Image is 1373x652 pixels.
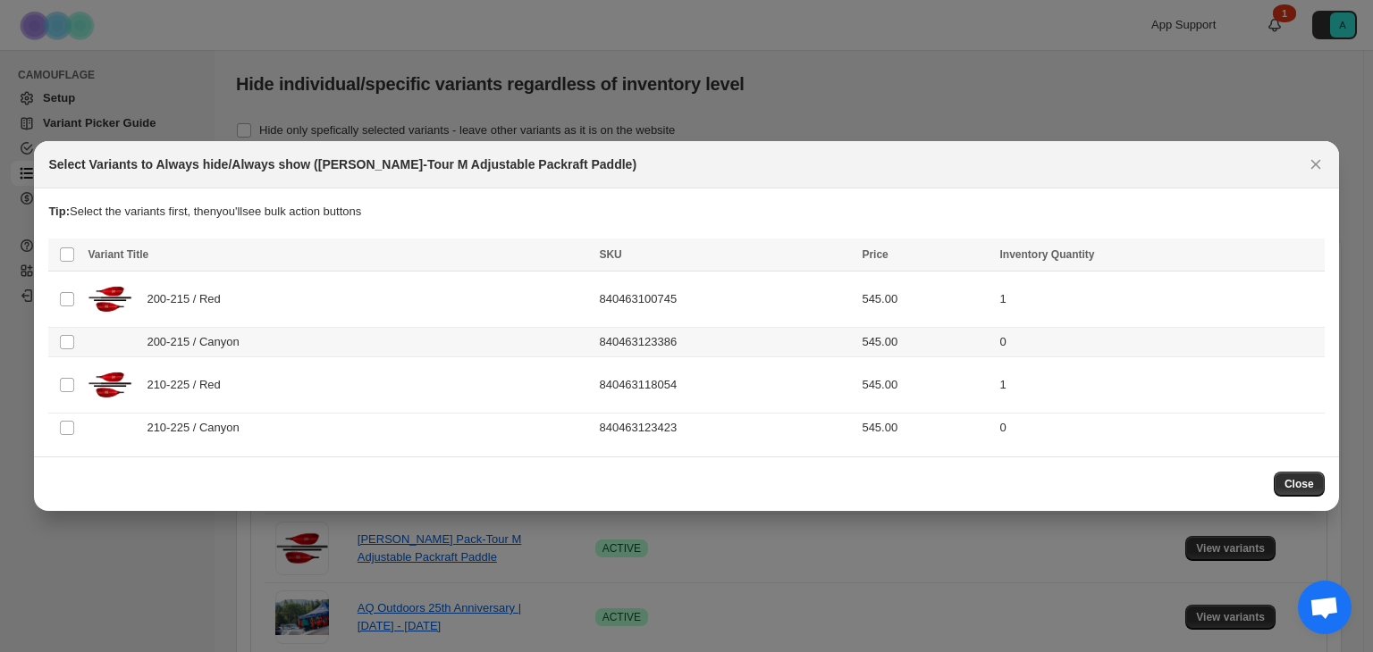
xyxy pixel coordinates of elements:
[1285,477,1314,491] span: Close
[1298,581,1352,634] div: Open chat
[147,333,248,351] span: 200-215 / Canyon
[48,203,1324,221] p: Select the variants first, then you'll see bulk action buttons
[999,248,1094,261] span: Inventory Quantity
[856,414,994,443] td: 545.00
[147,419,248,437] span: 210-225 / Canyon
[88,277,132,322] img: 75552_01_091416_1000x1000_133f34e6-6ebd-4df7-be46-1e00d3446ac4.jpg
[48,155,636,173] h2: Select Variants to Always hide/Always show ([PERSON_NAME]-Tour M Adjustable Packraft Paddle)
[594,328,856,357] td: 840463123386
[856,272,994,328] td: 545.00
[599,248,621,261] span: SKU
[594,272,856,328] td: 840463100745
[994,328,1324,357] td: 0
[88,363,132,407] img: 75552_01_091416_1000x1000_133f34e6-6ebd-4df7-be46-1e00d3446ac4.jpg
[1274,472,1325,497] button: Close
[594,414,856,443] td: 840463123423
[994,272,1324,328] td: 1
[856,357,994,414] td: 545.00
[862,248,888,261] span: Price
[147,290,230,308] span: 200-215 / Red
[856,328,994,357] td: 545.00
[88,248,148,261] span: Variant Title
[48,205,70,218] strong: Tip:
[1303,152,1328,177] button: Close
[147,376,230,394] span: 210-225 / Red
[594,357,856,414] td: 840463118054
[994,357,1324,414] td: 1
[994,414,1324,443] td: 0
